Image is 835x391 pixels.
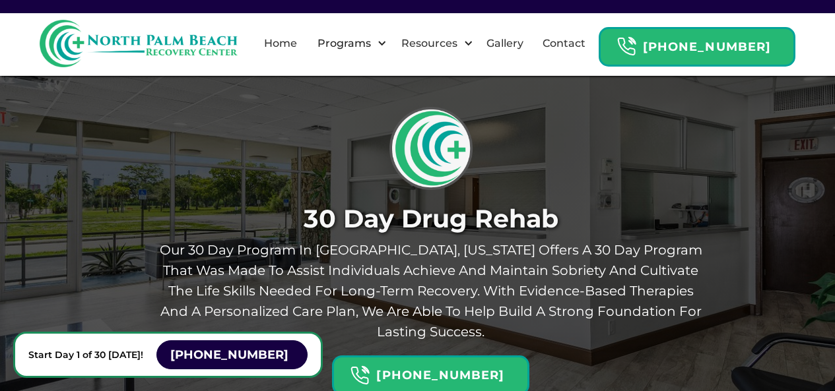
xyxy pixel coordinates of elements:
[398,36,461,51] div: Resources
[599,20,795,67] a: Header Calendar Icons[PHONE_NUMBER]
[28,347,143,363] p: Start Day 1 of 30 [DATE]!
[157,240,705,342] p: Our 30 day program in [GEOGRAPHIC_DATA], [US_STATE] offers a 30 day program that was made to assi...
[350,365,370,386] img: Header Calendar Icons
[535,22,593,65] a: Contact
[617,36,636,57] img: Header Calendar Icons
[306,22,390,65] div: Programs
[643,40,771,54] strong: [PHONE_NUMBER]
[170,347,288,362] strong: [PHONE_NUMBER]
[390,22,477,65] div: Resources
[479,22,531,65] a: Gallery
[256,22,305,65] a: Home
[376,368,504,382] strong: [PHONE_NUMBER]
[314,36,374,51] div: Programs
[156,340,308,369] a: [PHONE_NUMBER]
[157,204,705,233] h1: 30 Day Drug Rehab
